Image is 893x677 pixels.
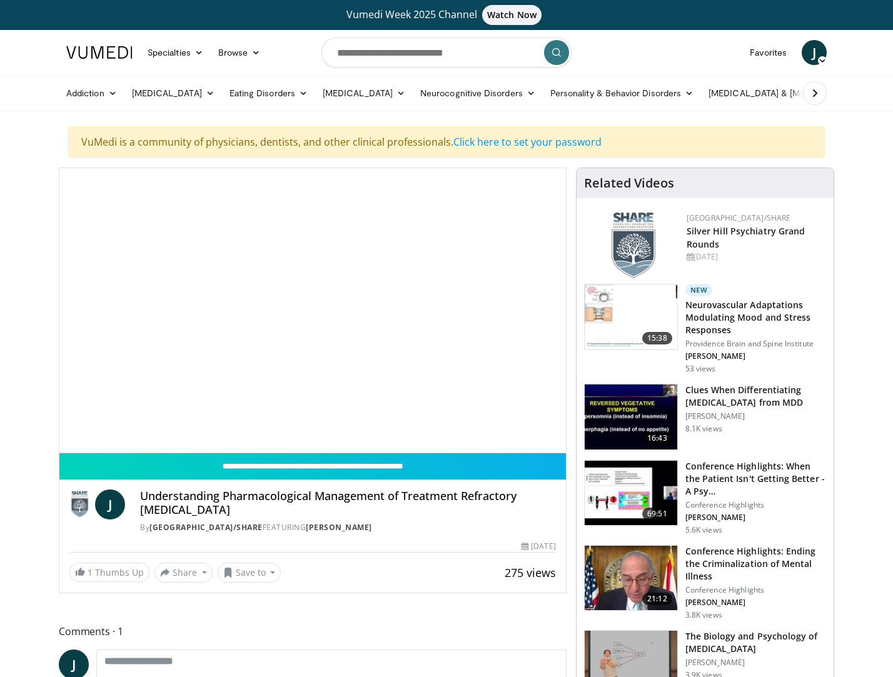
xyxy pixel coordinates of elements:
[222,81,315,106] a: Eating Disorders
[642,508,672,520] span: 69:51
[584,176,674,191] h4: Related Videos
[685,610,722,620] p: 3.8K views
[701,81,880,106] a: [MEDICAL_DATA] & [MEDICAL_DATA]
[584,545,826,620] a: 21:12 Conference Highlights: Ending the Criminalization of Mental Illness Conference Highlights [...
[685,585,826,595] p: Conference Highlights
[685,284,713,296] p: New
[584,384,826,450] a: 16:43 Clues When Differentiating [MEDICAL_DATA] from MDD [PERSON_NAME] 8.1K views
[59,81,124,106] a: Addiction
[685,384,826,409] h3: Clues When Differentiating [MEDICAL_DATA] from MDD
[687,225,805,250] a: Silver Hill Psychiatry Grand Rounds
[612,213,655,278] img: f8aaeb6d-318f-4fcf-bd1d-54ce21f29e87.png.150x105_q85_autocrop_double_scale_upscale_version-0.2.png
[522,541,555,552] div: [DATE]
[140,40,211,65] a: Specialties
[685,630,826,655] h3: The Biology and Psychology of [MEDICAL_DATA]
[124,81,222,106] a: [MEDICAL_DATA]
[687,213,791,223] a: [GEOGRAPHIC_DATA]/SHARE
[482,5,542,25] span: Watch Now
[685,299,826,336] h3: Neurovascular Adaptations Modulating Mood and Stress Responses
[315,81,413,106] a: [MEDICAL_DATA]
[68,5,825,25] a: Vumedi Week 2025 ChannelWatch Now
[685,525,722,535] p: 5.6K views
[453,135,602,149] a: Click here to set your password
[543,81,701,106] a: Personality & Behavior Disorders
[685,500,826,510] p: Conference Highlights
[149,522,263,533] a: [GEOGRAPHIC_DATA]/SHARE
[585,284,677,349] img: 4562edde-ec7e-4758-8328-0659f7ef333d.150x105_q85_crop-smart_upscale.jpg
[59,623,567,639] span: Comments 1
[685,424,722,434] p: 8.1K views
[69,489,90,519] img: Silver Hill Hospital/SHARE
[685,411,826,421] p: [PERSON_NAME]
[88,566,93,578] span: 1
[211,40,268,65] a: Browse
[685,598,826,608] p: [PERSON_NAME]
[585,384,677,449] img: a6520382-d332-4ed3-9891-ee688fa49237.150x105_q85_crop-smart_upscale.jpg
[685,351,826,361] p: [PERSON_NAME]
[68,126,825,158] div: VuMedi is a community of physicians, dentists, and other clinical professionals.
[585,461,677,526] img: 4362ec9e-0993-4580-bfd4-8e18d57e1d49.150x105_q85_crop-smart_upscale.jpg
[59,168,566,453] video-js: Video Player
[218,563,281,583] button: Save to
[685,339,826,349] p: Providence Brain and Spine Institute
[642,332,672,344] span: 15:38
[140,489,556,516] h4: Understanding Pharmacological Management of Treatment Refractory [MEDICAL_DATA]
[685,545,826,583] h3: Conference Highlights: Ending the Criminalization of Mental Illness
[685,658,826,668] p: [PERSON_NAME]
[685,364,716,374] p: 53 views
[685,513,826,523] p: [PERSON_NAME]
[687,251,824,263] div: [DATE]
[642,432,672,444] span: 16:43
[321,38,572,68] input: Search topics, interventions
[584,284,826,374] a: 15:38 New Neurovascular Adaptations Modulating Mood and Stress Responses Providence Brain and Spi...
[66,46,133,59] img: VuMedi Logo
[306,522,372,533] a: [PERSON_NAME]
[154,563,213,583] button: Share
[584,460,826,535] a: 69:51 Conference Highlights: When the Patient Isn't Getting Better - A Psy… Conference Highlights...
[585,546,677,611] img: 1419e6f0-d69a-482b-b3ae-1573189bf46e.150x105_q85_crop-smart_upscale.jpg
[140,522,556,533] div: By FEATURING
[742,40,794,65] a: Favorites
[685,460,826,498] h3: Conference Highlights: When the Patient Isn't Getting Better - A Psy…
[802,40,827,65] a: J
[69,563,149,582] a: 1 Thumbs Up
[413,81,543,106] a: Neurocognitive Disorders
[505,565,556,580] span: 275 views
[642,593,672,605] span: 21:12
[95,489,125,519] a: J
